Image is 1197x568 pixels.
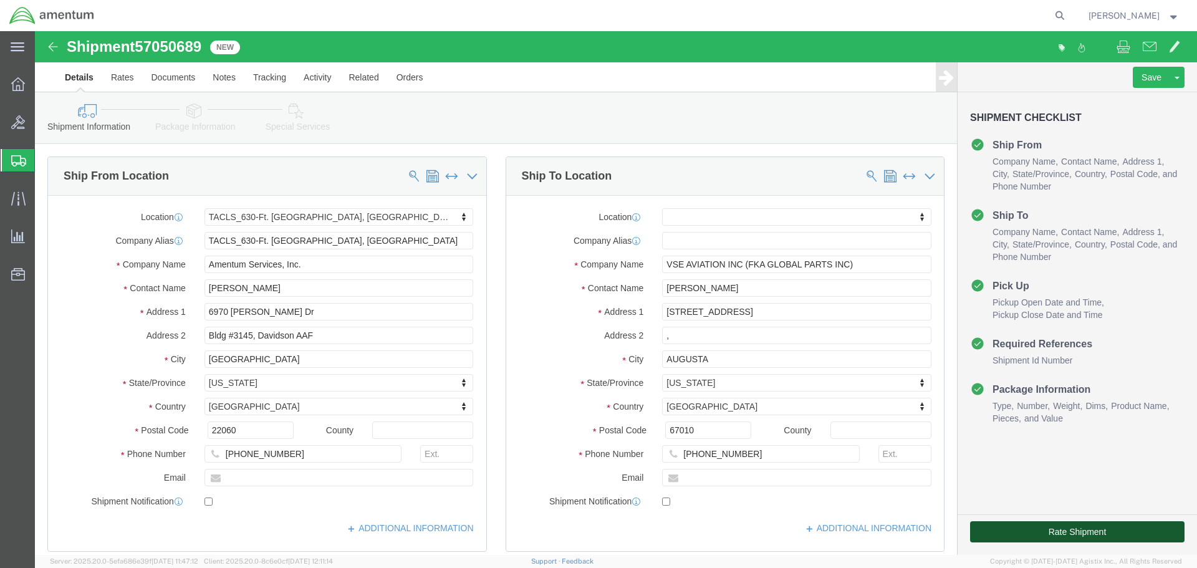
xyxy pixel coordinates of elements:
span: Bobby Allison [1089,9,1160,22]
button: [PERSON_NAME] [1088,8,1180,23]
span: Client: 2025.20.0-8c6e0cf [204,557,333,565]
span: [DATE] 12:11:14 [288,557,333,565]
img: logo [9,6,95,25]
span: Server: 2025.20.0-5efa686e39f [50,557,198,565]
iframe: FS Legacy Container [35,31,1197,555]
span: Copyright © [DATE]-[DATE] Agistix Inc., All Rights Reserved [990,556,1182,567]
a: Feedback [562,557,594,565]
a: Support [531,557,562,565]
span: [DATE] 11:47:12 [151,557,198,565]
